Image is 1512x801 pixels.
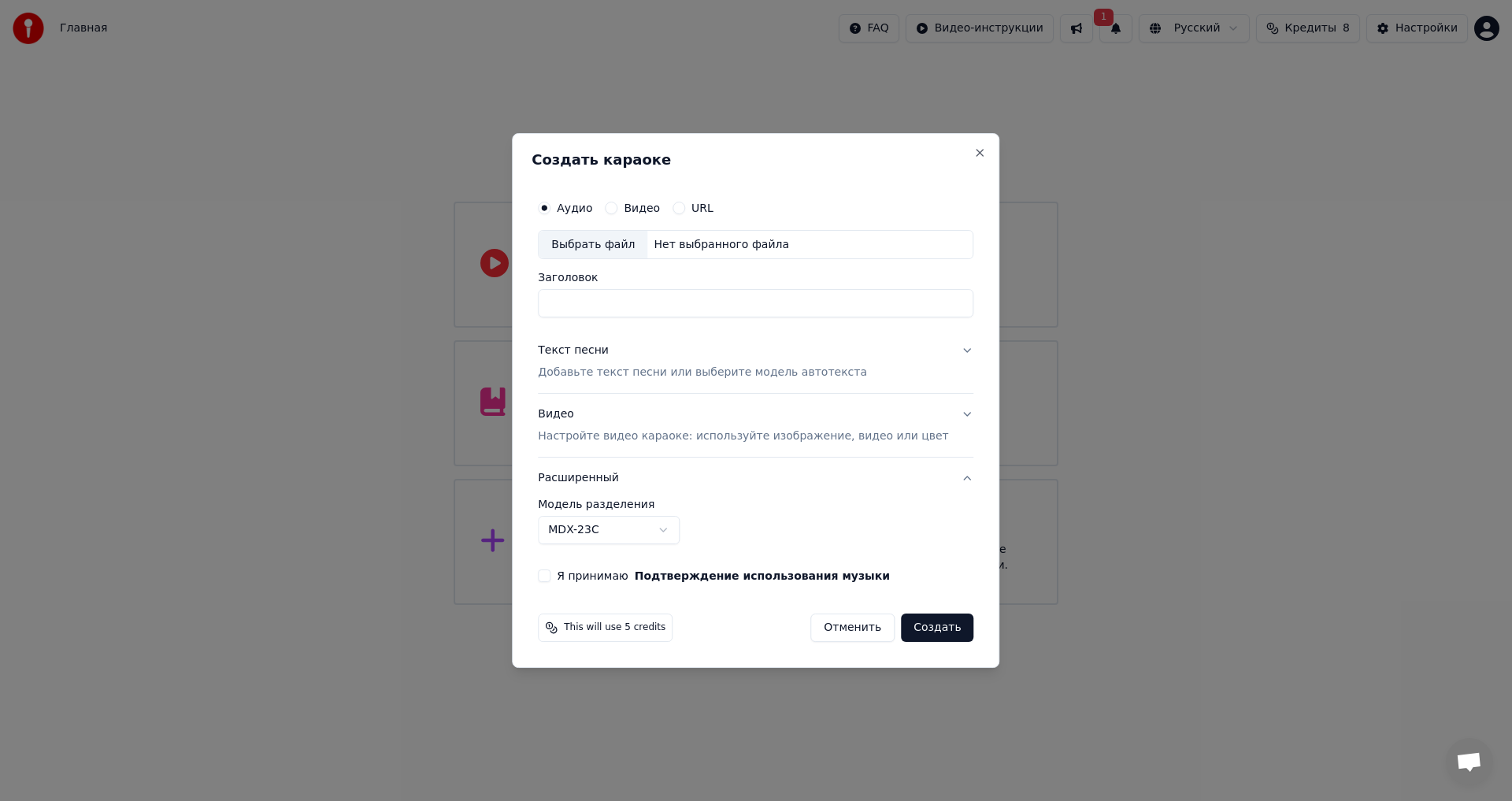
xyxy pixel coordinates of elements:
[538,273,973,284] label: Заголовок
[538,365,867,381] p: Добавьте текст песни или выберите модель автотекста
[901,614,973,642] button: Создать
[557,202,592,213] label: Аудио
[635,570,890,581] button: Я принимаю
[691,202,713,213] label: URL
[538,331,973,394] button: Текст песниДобавьте текст песни или выберите модель автотекста
[538,458,973,499] button: Расширенный
[624,202,660,213] label: Видео
[538,407,948,445] div: Видео
[647,237,795,253] div: Нет выбранного файла
[538,343,609,359] div: Текст песни
[538,428,948,444] p: Настройте видео караоке: используйте изображение, видео или цвет
[532,153,980,167] h2: Создать караоке
[557,570,890,581] label: Я принимаю
[564,621,665,634] span: This will use 5 credits
[538,499,973,557] div: Расширенный
[810,614,895,642] button: Отменить
[538,395,973,458] button: ВидеоНастройте видео караоке: используйте изображение, видео или цвет
[539,231,647,259] div: Выбрать файл
[538,499,973,510] label: Модель разделения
